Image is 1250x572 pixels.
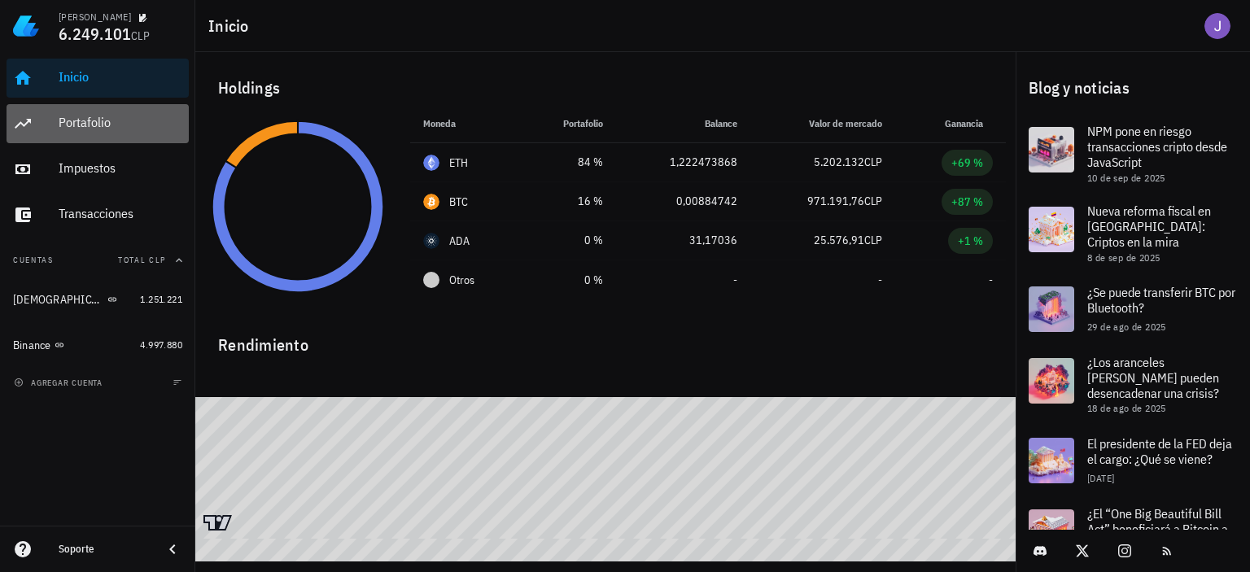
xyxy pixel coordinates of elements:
[814,233,864,247] span: 25.576,91
[449,233,470,249] div: ADA
[945,117,993,129] span: Ganancia
[951,194,983,210] div: +87 %
[205,319,1006,358] div: Rendimiento
[449,272,474,289] span: Otros
[1016,194,1250,273] a: Nueva reforma fiscal en [GEOGRAPHIC_DATA]: Criptos en la mira 8 de sep de 2025
[1087,123,1227,170] span: NPM pone en riesgo transacciones cripto desde JavaScript
[423,194,439,210] div: BTC-icon
[140,338,182,351] span: 4.997.880
[7,325,189,365] a: Binance 4.997.880
[1087,203,1211,250] span: Nueva reforma fiscal en [GEOGRAPHIC_DATA]: Criptos en la mira
[13,13,39,39] img: LedgiFi
[1016,345,1250,425] a: ¿Los aranceles [PERSON_NAME] pueden desencadenar una crisis? 18 de ago de 2025
[1204,13,1230,39] div: avatar
[13,338,51,352] div: Binance
[1087,251,1160,264] span: 8 de sep de 2025
[449,155,469,171] div: ETH
[629,154,737,171] div: 1,222473868
[878,273,882,287] span: -
[59,69,182,85] div: Inicio
[629,193,737,210] div: 0,00884742
[750,104,895,143] th: Valor de mercado
[1016,425,1250,496] a: El presidente de la FED deja el cargo: ¿Qué se viene? [DATE]
[59,543,150,556] div: Soporte
[958,233,983,249] div: +1 %
[7,150,189,189] a: Impuestos
[205,62,1006,114] div: Holdings
[423,233,439,249] div: ADA-icon
[59,23,131,45] span: 6.249.101
[864,155,882,169] span: CLP
[629,232,737,249] div: 31,17036
[423,155,439,171] div: ETH-icon
[534,154,602,171] div: 84 %
[951,155,983,171] div: +69 %
[59,160,182,176] div: Impuestos
[7,59,189,98] a: Inicio
[10,374,110,391] button: agregar cuenta
[118,255,166,265] span: Total CLP
[814,155,864,169] span: 5.202.132
[203,515,232,531] a: Charting by TradingView
[1087,354,1219,401] span: ¿Los aranceles [PERSON_NAME] pueden desencadenar una crisis?
[1016,114,1250,194] a: NPM pone en riesgo transacciones cripto desde JavaScript 10 de sep de 2025
[17,378,103,388] span: agregar cuenta
[1087,172,1165,184] span: 10 de sep de 2025
[989,273,993,287] span: -
[7,195,189,234] a: Transacciones
[1087,472,1114,484] span: [DATE]
[1087,402,1166,414] span: 18 de ago de 2025
[534,232,602,249] div: 0 %
[7,280,189,319] a: [DEMOGRAPHIC_DATA] 1.251.221
[733,273,737,287] span: -
[534,193,602,210] div: 16 %
[521,104,615,143] th: Portafolio
[13,293,104,307] div: [DEMOGRAPHIC_DATA]
[1087,435,1232,467] span: El presidente de la FED deja el cargo: ¿Qué se viene?
[140,293,182,305] span: 1.251.221
[59,11,131,24] div: [PERSON_NAME]
[1016,273,1250,345] a: ¿Se puede transferir BTC por Bluetooth? 29 de ago de 2025
[807,194,864,208] span: 971.191,76
[410,104,521,143] th: Moneda
[864,194,882,208] span: CLP
[616,104,750,143] th: Balance
[7,241,189,280] button: CuentasTotal CLP
[59,115,182,130] div: Portafolio
[449,194,469,210] div: BTC
[7,104,189,143] a: Portafolio
[1016,62,1250,114] div: Blog y noticias
[864,233,882,247] span: CLP
[59,206,182,221] div: Transacciones
[208,13,256,39] h1: Inicio
[534,272,602,289] div: 0 %
[131,28,150,43] span: CLP
[1087,321,1166,333] span: 29 de ago de 2025
[1087,284,1235,316] span: ¿Se puede transferir BTC por Bluetooth?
